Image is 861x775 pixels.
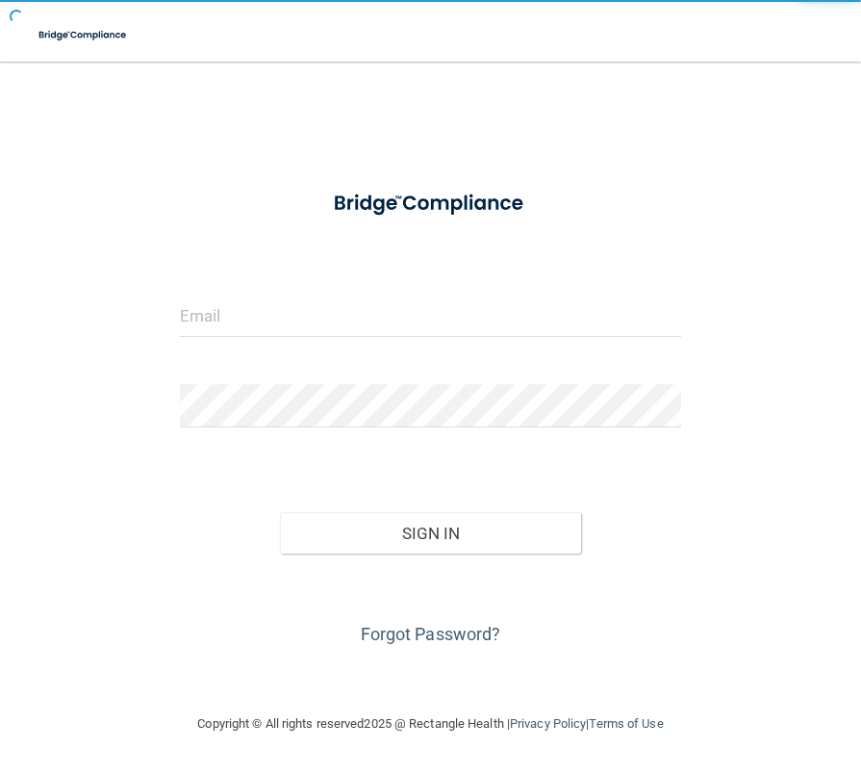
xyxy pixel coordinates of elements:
[589,716,663,731] a: Terms of Use
[510,716,586,731] a: Privacy Policy
[361,624,501,644] a: Forgot Password?
[313,177,549,230] img: bridge_compliance_login_screen.278c3ca4.svg
[29,15,138,55] img: bridge_compliance_login_screen.278c3ca4.svg
[80,693,782,755] div: Copyright © All rights reserved 2025 @ Rectangle Health | |
[180,294,682,337] input: Email
[280,512,581,555] button: Sign In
